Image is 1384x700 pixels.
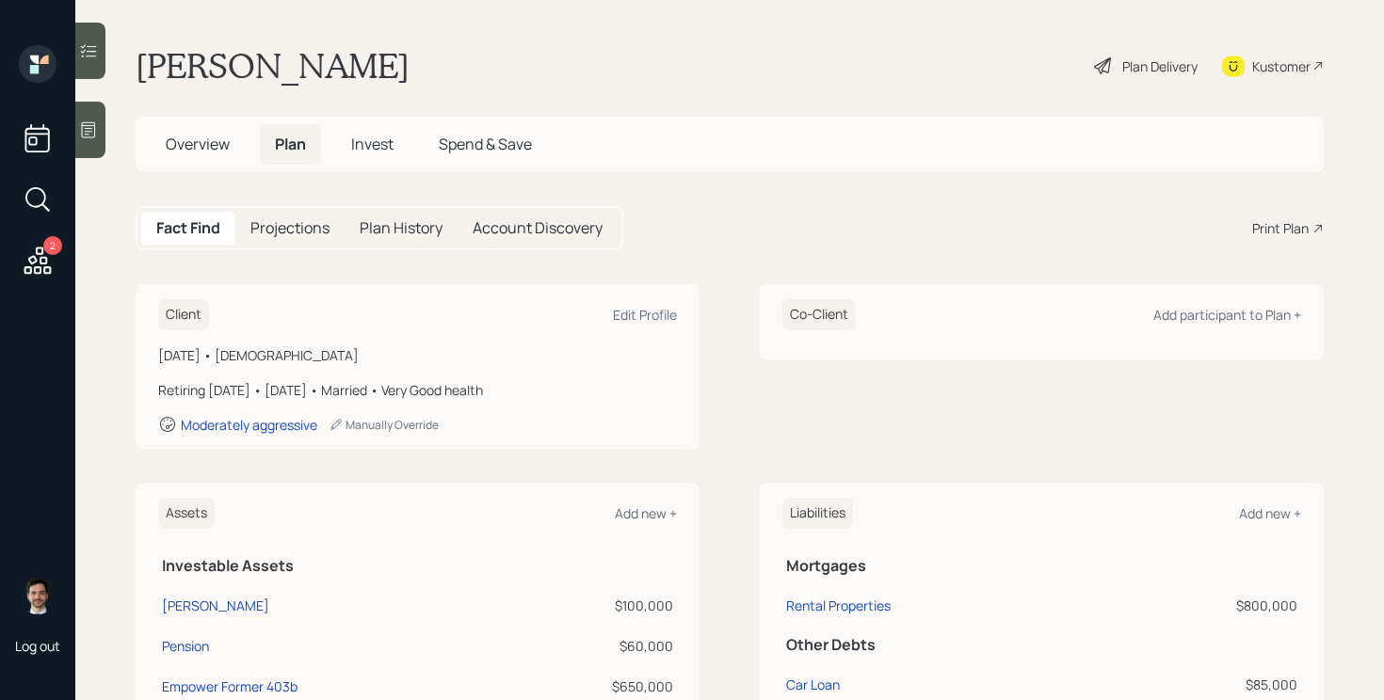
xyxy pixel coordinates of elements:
div: Pension [162,636,209,656]
div: $650,000 [564,676,673,696]
div: Add participant to Plan + [1153,306,1301,324]
div: $85,000 [1112,675,1297,694]
h6: Client [158,299,209,330]
div: Car Loan [786,675,840,694]
h5: Investable Assets [162,557,673,575]
h6: Liabilities [782,498,853,529]
img: jonah-coleman-headshot.png [19,577,56,614]
h1: [PERSON_NAME] [136,45,410,87]
div: Edit Profile [613,306,677,324]
span: Overview [166,134,230,154]
h5: Other Debts [786,636,1297,654]
div: [PERSON_NAME] [162,596,269,615]
div: Rental Properties [786,596,891,615]
div: Log out [15,637,60,655]
div: $800,000 [1112,596,1297,615]
div: Moderately aggressive [181,416,317,434]
h5: Account Discovery [473,219,603,237]
h6: Co-Client [782,299,856,330]
h6: Assets [158,498,215,529]
h5: Fact Find [156,219,220,237]
div: Manually Override [329,417,439,433]
div: $100,000 [564,596,673,615]
h5: Plan History [360,219,443,237]
h5: Mortgages [786,557,1297,575]
h5: Projections [250,219,330,237]
div: Add new + [615,504,677,522]
div: $60,000 [564,636,673,656]
div: Print Plan [1252,218,1309,238]
div: [DATE] • [DEMOGRAPHIC_DATA] [158,345,677,365]
div: Empower Former 403b [162,676,298,696]
span: Plan [275,134,306,154]
div: 2 [43,236,62,255]
div: Add new + [1239,504,1301,522]
div: Retiring [DATE] • [DATE] • Married • Very Good health [158,380,677,400]
span: Spend & Save [439,134,532,154]
div: Kustomer [1252,56,1311,76]
span: Invest [351,134,394,154]
div: Plan Delivery [1122,56,1198,76]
